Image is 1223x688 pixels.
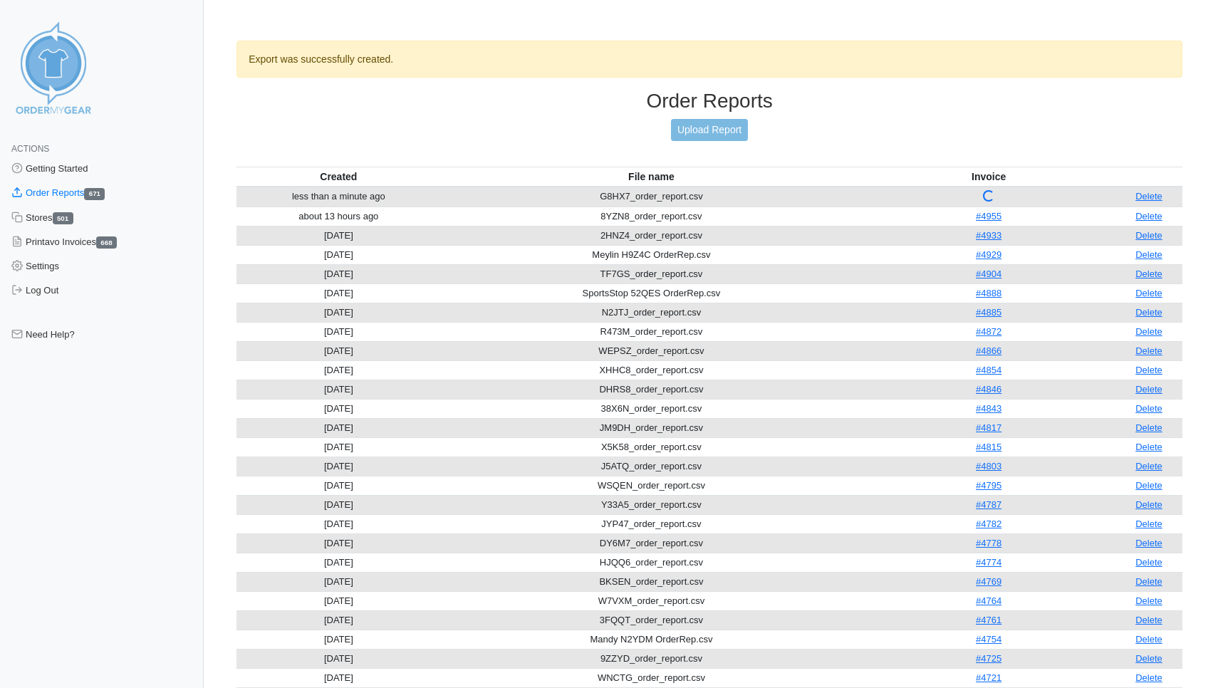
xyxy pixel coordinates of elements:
a: #4761 [976,615,1001,625]
td: [DATE] [236,476,440,495]
a: Delete [1135,230,1162,241]
a: Delete [1135,461,1162,471]
span: 668 [96,236,117,249]
td: DHRS8_order_report.csv [441,380,863,399]
a: #4846 [976,384,1001,395]
td: 9ZZYD_order_report.csv [441,649,863,668]
a: #4787 [976,499,1001,510]
a: Delete [1135,191,1162,202]
a: Delete [1135,480,1162,491]
td: [DATE] [236,591,440,610]
td: 2HNZ4_order_report.csv [441,226,863,245]
td: X5K58_order_report.csv [441,437,863,457]
td: [DATE] [236,283,440,303]
td: about 13 hours ago [236,207,440,226]
a: Delete [1135,422,1162,433]
th: Created [236,167,440,187]
td: [DATE] [236,553,440,572]
td: [DATE] [236,668,440,687]
a: #4782 [976,518,1001,529]
a: Delete [1135,672,1162,683]
a: #4725 [976,653,1001,664]
td: JM9DH_order_report.csv [441,418,863,437]
th: File name [441,167,863,187]
a: #4769 [976,576,1001,587]
td: HJQQ6_order_report.csv [441,553,863,572]
a: #4888 [976,288,1001,298]
a: Upload Report [671,119,748,141]
a: Delete [1135,538,1162,548]
td: [DATE] [236,533,440,553]
a: #4872 [976,326,1001,337]
td: SportsStop 52QES OrderRep.csv [441,283,863,303]
td: J5ATQ_order_report.csv [441,457,863,476]
td: [DATE] [236,572,440,591]
td: BKSEN_order_report.csv [441,572,863,591]
span: 501 [53,212,73,224]
a: #4778 [976,538,1001,548]
a: #4866 [976,345,1001,356]
a: Delete [1135,307,1162,318]
td: TF7GS_order_report.csv [441,264,863,283]
a: Delete [1135,634,1162,645]
a: Delete [1135,384,1162,395]
td: W7VXM_order_report.csv [441,591,863,610]
a: #4933 [976,230,1001,241]
td: XHHC8_order_report.csv [441,360,863,380]
h3: Order Reports [236,89,1182,113]
a: Delete [1135,288,1162,298]
td: [DATE] [236,264,440,283]
a: Delete [1135,653,1162,664]
a: #4817 [976,422,1001,433]
a: Delete [1135,403,1162,414]
a: #4904 [976,269,1001,279]
a: #4854 [976,365,1001,375]
td: DY6M7_order_report.csv [441,533,863,553]
td: [DATE] [236,245,440,264]
td: [DATE] [236,360,440,380]
a: #4754 [976,634,1001,645]
td: 8YZN8_order_report.csv [441,207,863,226]
td: [DATE] [236,649,440,668]
td: [DATE] [236,399,440,418]
td: [DATE] [236,341,440,360]
a: Delete [1135,326,1162,337]
td: WSQEN_order_report.csv [441,476,863,495]
td: [DATE] [236,322,440,341]
th: Invoice [862,167,1115,187]
td: N2JTJ_order_report.csv [441,303,863,322]
td: [DATE] [236,437,440,457]
a: #4764 [976,595,1001,606]
a: Delete [1135,499,1162,510]
td: WNCTG_order_report.csv [441,668,863,687]
td: [DATE] [236,630,440,649]
td: [DATE] [236,380,440,399]
a: #4721 [976,672,1001,683]
span: 671 [84,188,105,200]
a: Delete [1135,595,1162,606]
a: Delete [1135,211,1162,221]
td: JYP47_order_report.csv [441,514,863,533]
div: Export was successfully created. [236,41,1182,78]
a: Delete [1135,557,1162,568]
span: Actions [11,144,49,154]
td: [DATE] [236,514,440,533]
td: less than a minute ago [236,187,440,207]
a: Delete [1135,269,1162,279]
a: #4815 [976,442,1001,452]
td: 3FQQT_order_report.csv [441,610,863,630]
a: #4803 [976,461,1001,471]
td: [DATE] [236,610,440,630]
a: #4774 [976,557,1001,568]
td: R473M_order_report.csv [441,322,863,341]
a: Delete [1135,442,1162,452]
td: [DATE] [236,226,440,245]
a: #4795 [976,480,1001,491]
td: [DATE] [236,495,440,514]
td: Y33A5_order_report.csv [441,495,863,514]
td: Mandy N2YDM OrderRep.csv [441,630,863,649]
a: Delete [1135,365,1162,375]
a: Delete [1135,345,1162,356]
td: 38X6N_order_report.csv [441,399,863,418]
td: [DATE] [236,457,440,476]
